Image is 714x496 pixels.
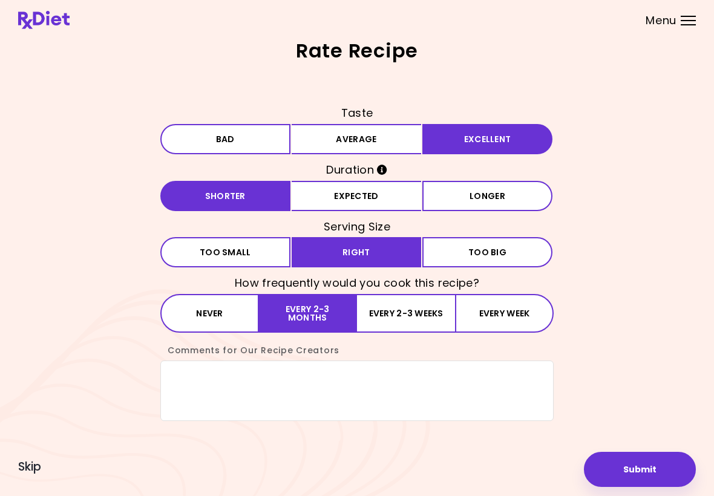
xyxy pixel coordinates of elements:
button: Skip [18,460,41,474]
button: Shorter [160,181,290,211]
button: Submit [584,452,696,487]
button: Bad [160,124,290,154]
button: Every 2-3 months [259,294,357,333]
span: Menu [646,15,676,26]
h3: How frequently would you cook this recipe? [160,273,554,293]
h2: Rate Recipe [18,41,696,60]
h3: Taste [160,103,554,123]
button: Every week [455,294,554,333]
button: Too small [160,237,290,267]
button: Right [292,237,422,267]
img: RxDiet [18,11,70,29]
h3: Serving Size [160,217,554,237]
button: Expected [292,181,422,211]
span: Too big [468,248,506,256]
button: Average [292,124,422,154]
h3: Duration [160,160,554,180]
span: Too small [200,248,251,256]
button: Excellent [422,124,552,154]
button: Too big [422,237,552,267]
button: Every 2-3 weeks [357,294,455,333]
button: Never [160,294,259,333]
button: Longer [422,181,552,211]
label: Comments for Our Recipe Creators [160,344,339,356]
i: Info [377,165,387,175]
